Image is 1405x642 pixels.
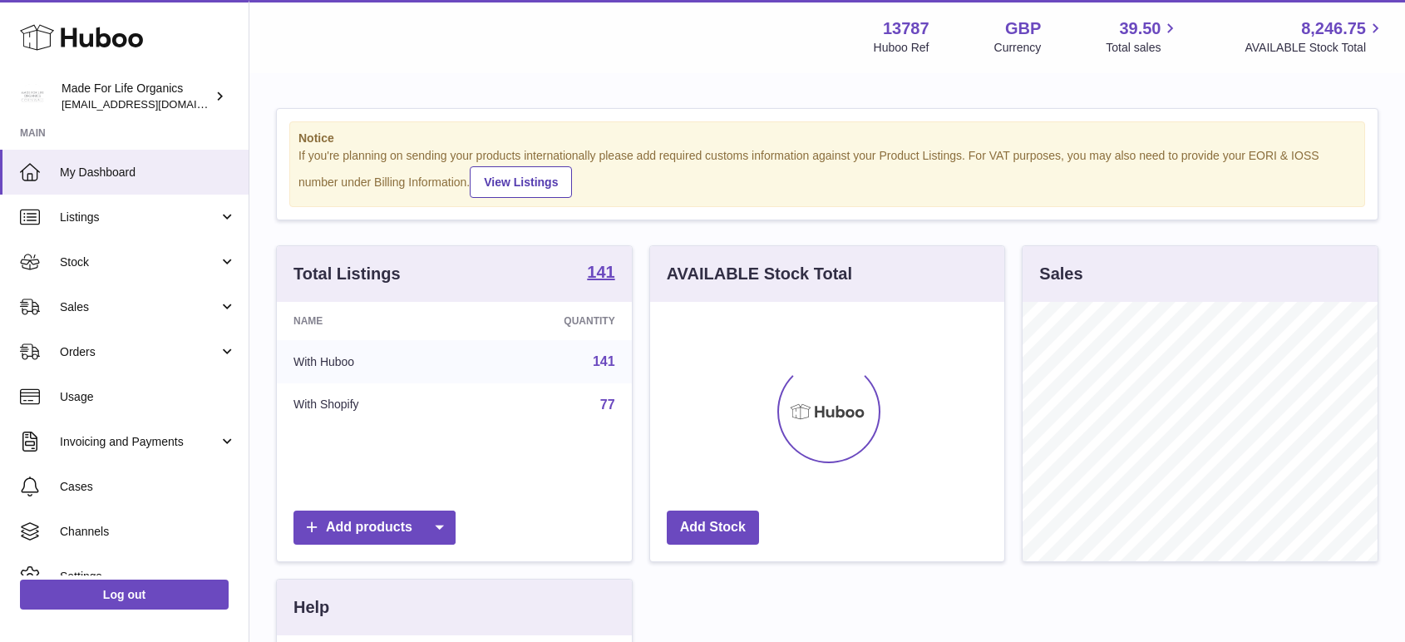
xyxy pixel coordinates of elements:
a: Add Stock [667,511,759,545]
div: If you're planning on sending your products internationally please add required customs informati... [298,148,1356,198]
strong: Notice [298,131,1356,146]
a: Log out [20,580,229,610]
th: Name [277,302,468,340]
strong: 13787 [883,17,929,40]
h3: Total Listings [293,263,401,285]
span: Usage [60,389,236,405]
span: Cases [60,479,236,495]
a: View Listings [470,166,572,198]
a: 8,246.75 AVAILABLE Stock Total [1245,17,1385,56]
td: With Shopify [277,383,468,427]
span: Orders [60,344,219,360]
span: Listings [60,210,219,225]
span: Total sales [1106,40,1180,56]
span: 39.50 [1119,17,1161,40]
a: 39.50 Total sales [1106,17,1180,56]
strong: GBP [1005,17,1041,40]
span: Invoicing and Payments [60,434,219,450]
a: Add products [293,511,456,545]
div: Currency [994,40,1042,56]
a: 77 [600,398,615,412]
h3: Sales [1039,263,1082,285]
th: Quantity [468,302,632,340]
a: 141 [587,264,614,284]
span: AVAILABLE Stock Total [1245,40,1385,56]
strong: 141 [587,264,614,280]
span: [EMAIL_ADDRESS][DOMAIN_NAME] [62,97,244,111]
img: internalAdmin-13787@internal.huboo.com [20,84,45,109]
td: With Huboo [277,340,468,383]
a: 141 [593,354,615,368]
span: Stock [60,254,219,270]
span: 8,246.75 [1301,17,1366,40]
div: Huboo Ref [874,40,929,56]
span: Channels [60,524,236,540]
h3: AVAILABLE Stock Total [667,263,852,285]
span: Settings [60,569,236,585]
span: My Dashboard [60,165,236,180]
div: Made For Life Organics [62,81,211,112]
span: Sales [60,299,219,315]
h3: Help [293,596,329,619]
